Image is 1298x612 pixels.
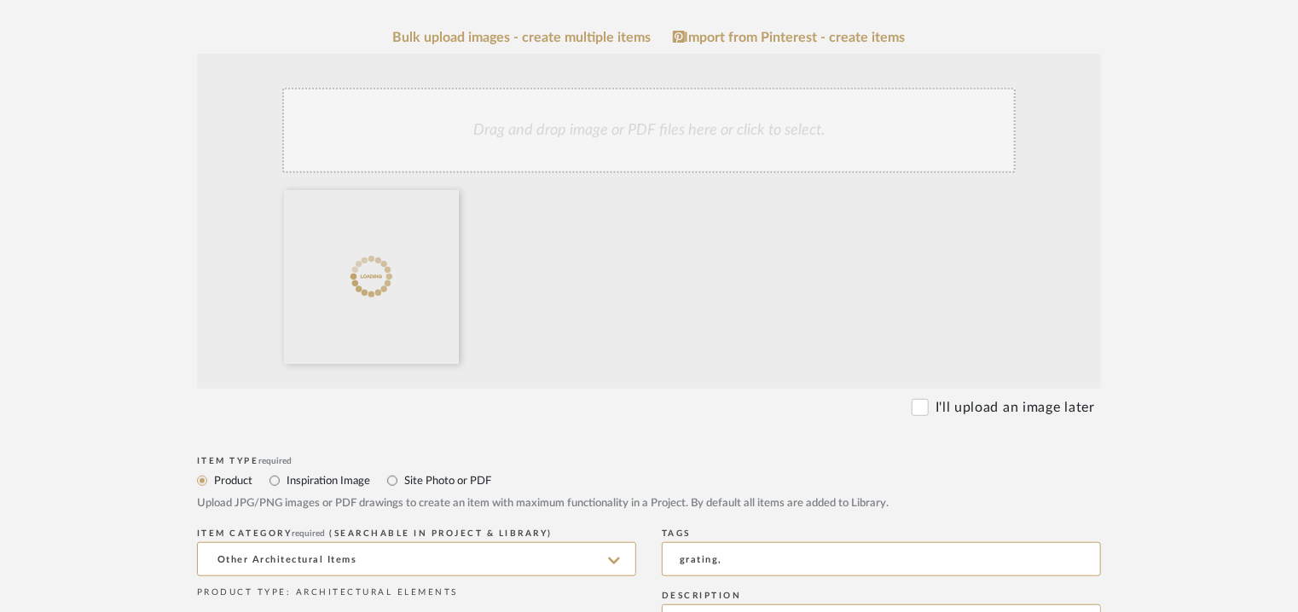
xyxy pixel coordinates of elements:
[330,529,553,538] span: (Searchable in Project & Library)
[287,588,458,597] span: : ARCHITECTURAL ELEMENTS
[285,471,370,490] label: Inspiration Image
[662,528,1101,539] div: Tags
[259,457,293,465] span: required
[403,471,491,490] label: Site Photo or PDF
[197,456,1101,466] div: Item Type
[197,495,1101,512] div: Upload JPG/PNG images or PDF drawings to create an item with maximum functionality in a Project. ...
[197,586,636,599] div: PRODUCT TYPE
[197,542,636,576] input: Type a category to search and select
[673,30,906,45] a: Import from Pinterest - create items
[662,591,1101,601] div: Description
[197,470,1101,491] mat-radio-group: Select item type
[393,31,652,45] a: Bulk upload images - create multiple items
[936,397,1095,418] label: I'll upload an image later
[212,471,252,490] label: Product
[197,528,636,539] div: ITEM CATEGORY
[293,529,326,538] span: required
[662,542,1101,576] input: Enter Keywords, Separated by Commas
